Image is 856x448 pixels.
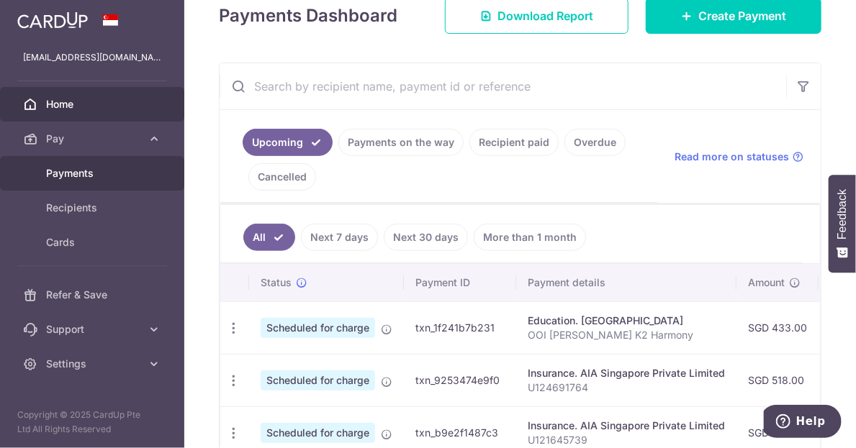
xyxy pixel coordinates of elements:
[836,189,849,239] span: Feedback
[46,235,141,250] span: Cards
[261,318,375,338] span: Scheduled for charge
[46,322,141,337] span: Support
[528,433,725,447] p: U121645739
[404,354,516,406] td: txn_9253474e9f0
[736,354,819,406] td: SGD 518.00
[243,224,295,251] a: All
[528,366,725,380] div: Insurance. AIA Singapore Private Limited
[243,129,333,156] a: Upcoming
[301,224,378,251] a: Next 7 days
[675,150,789,164] span: Read more on statuses
[516,264,736,301] th: Payment details
[23,50,161,65] p: [EMAIL_ADDRESS][DOMAIN_NAME]
[474,224,586,251] a: More than 1 month
[46,132,141,146] span: Pay
[248,163,316,191] a: Cancelled
[384,224,468,251] a: Next 30 days
[748,275,785,290] span: Amount
[261,423,375,443] span: Scheduled for charge
[404,301,516,354] td: txn_1f241b7b231
[497,7,593,24] span: Download Report
[675,150,803,164] a: Read more on statuses
[220,63,786,109] input: Search by recipient name, payment id or reference
[528,314,725,328] div: Education. [GEOGRAPHIC_DATA]
[219,3,397,29] h4: Payments Dashboard
[564,129,626,156] a: Overdue
[261,275,292,290] span: Status
[46,166,141,180] span: Payments
[528,380,725,395] p: U124691764
[764,405,842,441] iframe: Opens a widget where you can find more information
[46,288,141,302] span: Refer & Save
[528,328,725,342] p: OOI [PERSON_NAME] K2 Harmony
[469,129,559,156] a: Recipient paid
[46,357,141,371] span: Settings
[528,419,725,433] div: Insurance. AIA Singapore Private Limited
[404,264,516,301] th: Payment ID
[17,12,88,29] img: CardUp
[46,97,141,111] span: Home
[338,129,464,156] a: Payments on the way
[736,301,819,354] td: SGD 433.00
[698,7,786,24] span: Create Payment
[829,175,856,273] button: Feedback - Show survey
[261,370,375,390] span: Scheduled for charge
[46,201,141,215] span: Recipients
